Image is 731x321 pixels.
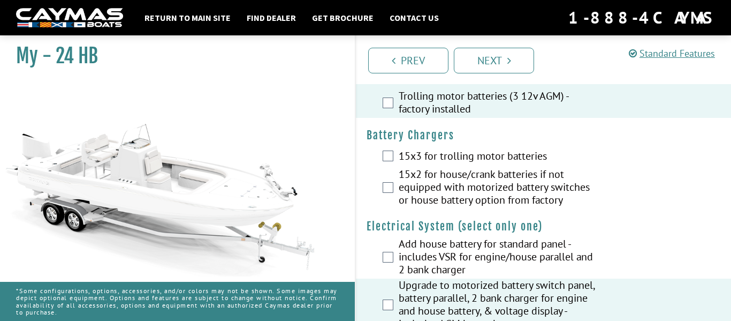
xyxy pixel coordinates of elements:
a: Next [454,48,534,73]
div: 1-888-4CAYMAS [568,6,715,29]
a: Prev [368,48,448,73]
a: Return to main site [139,11,236,25]
p: *Some configurations, options, accessories, and/or colors may not be shown. Some images may depic... [16,282,339,321]
h1: My - 24 HB [16,44,328,68]
label: 15x2 for house/crank batteries if not equipped with motorized battery switches or house battery o... [399,168,598,209]
h4: Electrical System (select only one) [367,220,720,233]
label: Trolling motor batteries (3 12v AGM) - factory installed [399,89,598,118]
a: Find Dealer [241,11,301,25]
ul: Pagination [365,46,731,73]
h4: Battery Chargers [367,129,720,142]
img: white-logo-c9c8dbefe5ff5ceceb0f0178aa75bf4bb51f6bca0971e226c86eb53dfe498488.png [16,8,123,28]
label: 15x3 for trolling motor batteries [399,150,598,165]
a: Contact Us [384,11,444,25]
a: Get Brochure [307,11,379,25]
label: Add house battery for standard panel - includes VSR for engine/house parallel and 2 bank charger [399,237,598,279]
a: Standard Features [629,47,715,59]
